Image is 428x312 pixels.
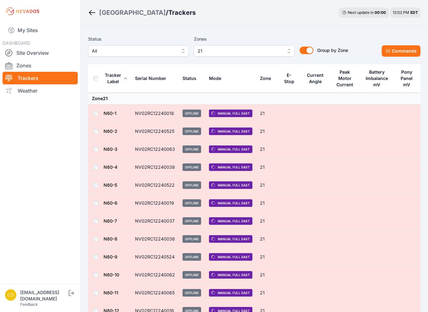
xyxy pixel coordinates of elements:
[209,145,252,153] span: Manual Full East
[256,140,280,158] td: 21
[183,145,201,153] span: Offline
[104,272,119,277] a: N60-10
[183,75,196,82] div: Status
[198,47,282,55] span: 21
[209,271,252,279] span: Manual Full East
[183,163,201,171] span: Offline
[317,48,348,53] span: Group by Zone
[183,253,201,261] span: Offline
[3,47,78,59] a: Site Overview
[260,75,271,82] div: Zone
[166,8,168,17] span: /
[382,45,420,57] button: Commands
[104,182,117,188] a: N60-5
[131,194,179,212] td: NV02RC12240019
[284,72,295,85] div: E-Stop
[104,72,122,85] div: Tracker Label
[131,266,179,284] td: NV02RC12240062
[194,45,295,57] button: 21
[400,65,417,92] button: Pony Panel mV
[209,235,252,243] span: Manual Full East
[393,10,409,15] span: 12:02 PM
[209,181,252,189] span: Manual Full East
[131,122,179,140] td: NV02RC12240525
[256,284,280,302] td: 21
[209,253,252,261] span: Manual Full East
[209,163,252,171] span: Manual Full East
[5,289,16,301] img: controlroomoperator@invenergy.com
[209,199,252,207] span: Manual Full East
[183,181,201,189] span: Offline
[3,72,78,84] a: Trackers
[183,128,201,135] span: Offline
[209,128,252,135] span: Manual Full East
[131,248,179,266] td: NV02RC12240524
[209,217,252,225] span: Manual Full East
[374,10,386,15] div: 00 : 00
[135,71,171,86] button: Serial Number
[104,254,117,259] a: N60-9
[131,158,179,176] td: NV02RC12240038
[256,266,280,284] td: 21
[20,289,67,302] div: [EMAIL_ADDRESS][DOMAIN_NAME]
[183,199,201,207] span: Offline
[260,71,276,86] button: Zone
[131,212,179,230] td: NV02RC12240037
[194,35,295,43] label: Zones
[335,65,357,92] button: Peak Motor Current
[256,176,280,194] td: 21
[88,35,189,43] label: Status
[183,235,201,243] span: Offline
[3,40,30,46] span: DASHBOARD
[88,93,420,105] td: Zone 21
[104,128,117,134] a: N60-2
[20,302,38,307] a: Feedback
[365,69,389,88] div: Battery Imbalance mV
[256,212,280,230] td: 21
[104,200,117,206] a: N60-6
[104,218,117,224] a: N60-7
[209,289,252,297] span: Manual Full East
[131,176,179,194] td: NV02RC12240522
[104,146,117,152] a: N60-3
[99,8,166,17] div: [GEOGRAPHIC_DATA]
[284,68,299,89] button: E-Stop
[306,72,324,85] div: Current Angle
[256,248,280,266] td: 21
[5,6,40,16] img: Nevados
[88,4,196,21] nav: Breadcrumb
[131,284,179,302] td: NV02RC12240065
[410,10,418,15] span: EDT
[348,10,374,15] span: Next update in
[3,59,78,72] a: Zones
[256,158,280,176] td: 21
[183,71,201,86] button: Status
[306,68,328,89] button: Current Angle
[256,230,280,248] td: 21
[3,23,78,38] a: My Sites
[256,194,280,212] td: 21
[104,290,118,295] a: N60-11
[168,8,196,17] h3: Trackers
[256,105,280,122] td: 21
[104,236,117,241] a: N60-8
[209,110,252,117] span: Manual Full East
[256,122,280,140] td: 21
[88,45,189,57] button: All
[3,84,78,97] a: Weather
[104,68,127,89] button: Tracker Label
[183,289,201,297] span: Offline
[131,230,179,248] td: NV02RC12240036
[365,65,392,92] button: Battery Imbalance mV
[209,75,221,82] div: Mode
[183,271,201,279] span: Offline
[209,71,226,86] button: Mode
[183,110,201,117] span: Offline
[92,47,176,55] span: All
[104,164,117,170] a: N60-4
[104,111,116,116] a: N60-1
[135,75,166,82] div: Serial Number
[131,140,179,158] td: NV02RC12240063
[183,217,201,225] span: Offline
[131,105,179,122] td: NV02RC12240018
